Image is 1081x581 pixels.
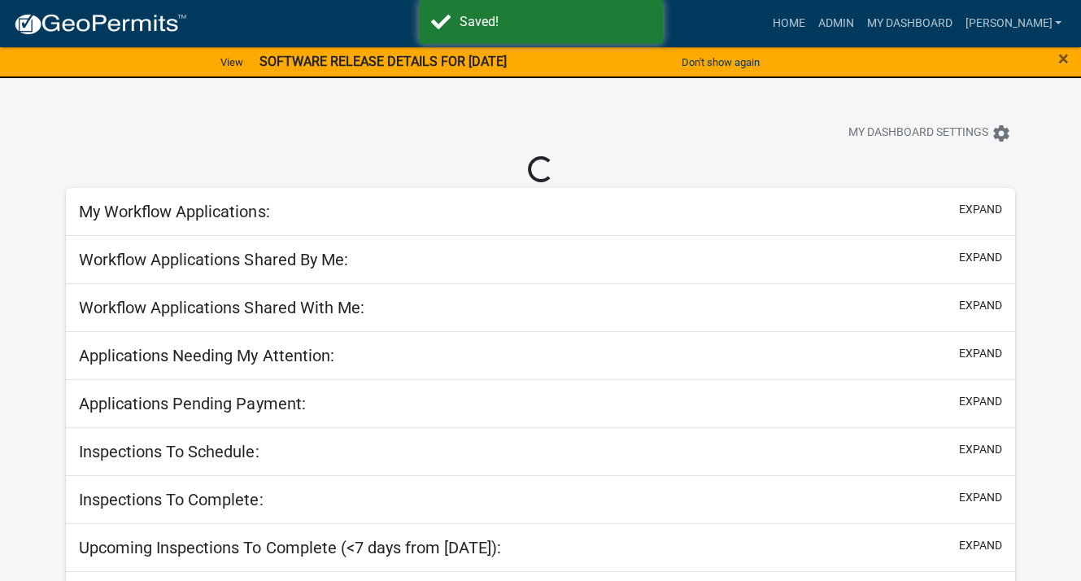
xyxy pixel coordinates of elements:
[848,124,988,143] span: My Dashboard Settings
[79,298,364,317] h5: Workflow Applications Shared With Me:
[675,49,766,76] button: Don't show again
[79,538,500,557] h5: Upcoming Inspections To Complete (<7 days from [DATE]):
[811,8,860,39] a: Admin
[1058,47,1069,70] span: ×
[835,117,1024,149] button: My Dashboard Settingssettings
[79,346,333,365] h5: Applications Needing My Attention:
[765,8,811,39] a: Home
[214,49,250,76] a: View
[460,12,651,32] div: Saved!
[259,54,507,69] strong: SOFTWARE RELEASE DETAILS FOR [DATE]
[959,297,1002,314] button: expand
[959,441,1002,458] button: expand
[79,442,259,461] h5: Inspections To Schedule:
[79,394,305,413] h5: Applications Pending Payment:
[79,202,269,221] h5: My Workflow Applications:
[959,249,1002,266] button: expand
[959,393,1002,410] button: expand
[860,8,958,39] a: My Dashboard
[959,537,1002,554] button: expand
[79,490,263,509] h5: Inspections To Complete:
[959,489,1002,506] button: expand
[992,124,1011,143] i: settings
[959,345,1002,362] button: expand
[958,8,1068,39] a: [PERSON_NAME]
[1058,49,1069,68] button: Close
[959,201,1002,218] button: expand
[79,250,347,269] h5: Workflow Applications Shared By Me:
